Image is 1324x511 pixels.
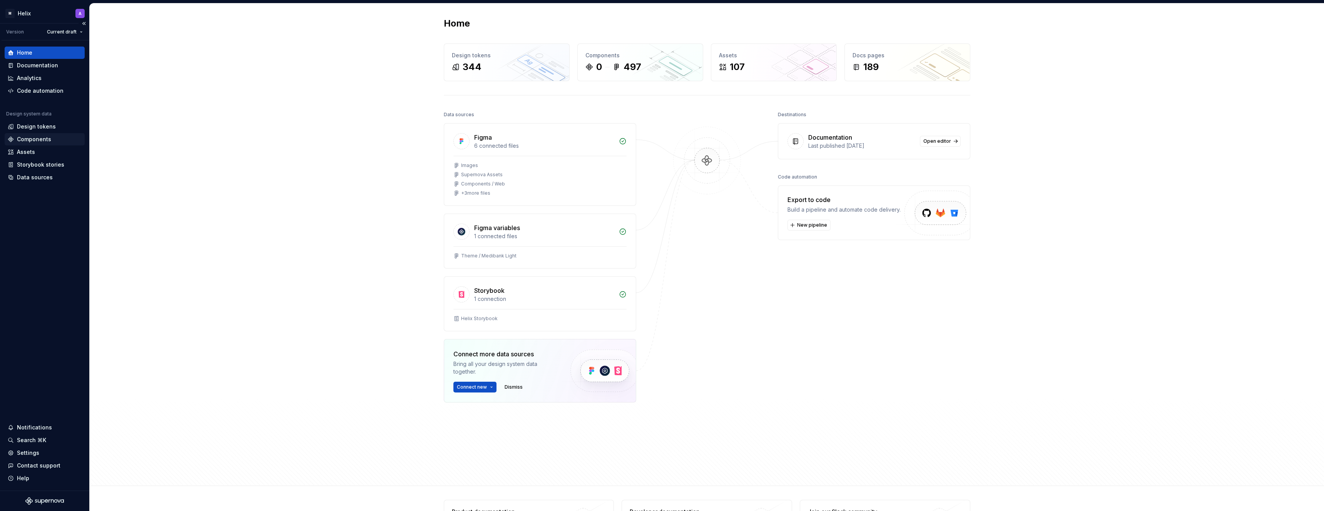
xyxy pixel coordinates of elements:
[444,123,636,206] a: Figma6 connected filesImagesSupernova AssetsComponents / Web+3more files
[5,447,85,459] a: Settings
[17,462,60,469] div: Contact support
[6,111,52,117] div: Design system data
[5,72,85,84] a: Analytics
[501,382,526,392] button: Dismiss
[461,181,505,187] div: Components / Web
[5,9,15,18] div: M
[17,123,56,130] div: Design tokens
[711,43,837,81] a: Assets107
[474,232,614,240] div: 1 connected files
[624,61,641,73] div: 497
[5,120,85,133] a: Design tokens
[17,436,46,444] div: Search ⌘K
[444,276,636,331] a: Storybook1 connectionHelix Storybook
[844,43,970,81] a: Docs pages189
[461,253,517,259] div: Theme / Medibank Light
[5,146,85,158] a: Assets
[778,172,817,182] div: Code automation
[787,195,901,204] div: Export to code
[5,472,85,484] button: Help
[5,459,85,472] button: Contact support
[787,220,831,230] button: New pipeline
[474,223,520,232] div: Figma variables
[17,87,64,95] div: Code automation
[808,142,915,150] div: Last published [DATE]
[17,148,35,156] div: Assets
[853,52,962,59] div: Docs pages
[5,159,85,171] a: Storybook stories
[17,474,29,482] div: Help
[43,27,86,37] button: Current draft
[17,161,64,169] div: Storybook stories
[18,10,31,17] div: Helix
[17,174,53,181] div: Data sources
[452,52,562,59] div: Design tokens
[79,10,82,17] div: A
[474,142,614,150] div: 6 connected files
[461,162,478,169] div: Images
[444,43,570,81] a: Design tokens344
[778,109,806,120] div: Destinations
[17,74,42,82] div: Analytics
[585,52,695,59] div: Components
[787,206,901,214] div: Build a pipeline and automate code delivery.
[461,172,503,178] div: Supernova Assets
[719,52,829,59] div: Assets
[577,43,703,81] a: Components0497
[17,62,58,69] div: Documentation
[444,214,636,269] a: Figma variables1 connected filesTheme / Medibank Light
[457,384,487,390] span: Connect new
[461,316,498,322] div: Helix Storybook
[474,295,614,303] div: 1 connection
[730,61,745,73] div: 107
[5,59,85,72] a: Documentation
[863,61,879,73] div: 189
[444,17,470,30] h2: Home
[5,133,85,145] a: Components
[5,85,85,97] a: Code automation
[797,222,827,228] span: New pipeline
[17,135,51,143] div: Components
[463,61,481,73] div: 344
[920,136,961,147] a: Open editor
[5,421,85,434] button: Notifications
[505,384,523,390] span: Dismiss
[79,18,89,29] button: Collapse sidebar
[47,29,77,35] span: Current draft
[596,61,602,73] div: 0
[453,382,496,392] button: Connect new
[2,5,88,22] button: MHelixA
[453,360,557,376] div: Bring all your design system data together.
[5,47,85,59] a: Home
[17,49,32,57] div: Home
[5,434,85,446] button: Search ⌘K
[453,349,557,359] div: Connect more data sources
[923,138,951,144] span: Open editor
[17,424,52,431] div: Notifications
[474,133,492,142] div: Figma
[5,171,85,184] a: Data sources
[808,133,852,142] div: Documentation
[17,449,39,457] div: Settings
[461,190,490,196] div: + 3 more files
[6,29,24,35] div: Version
[444,109,474,120] div: Data sources
[25,497,64,505] svg: Supernova Logo
[474,286,505,295] div: Storybook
